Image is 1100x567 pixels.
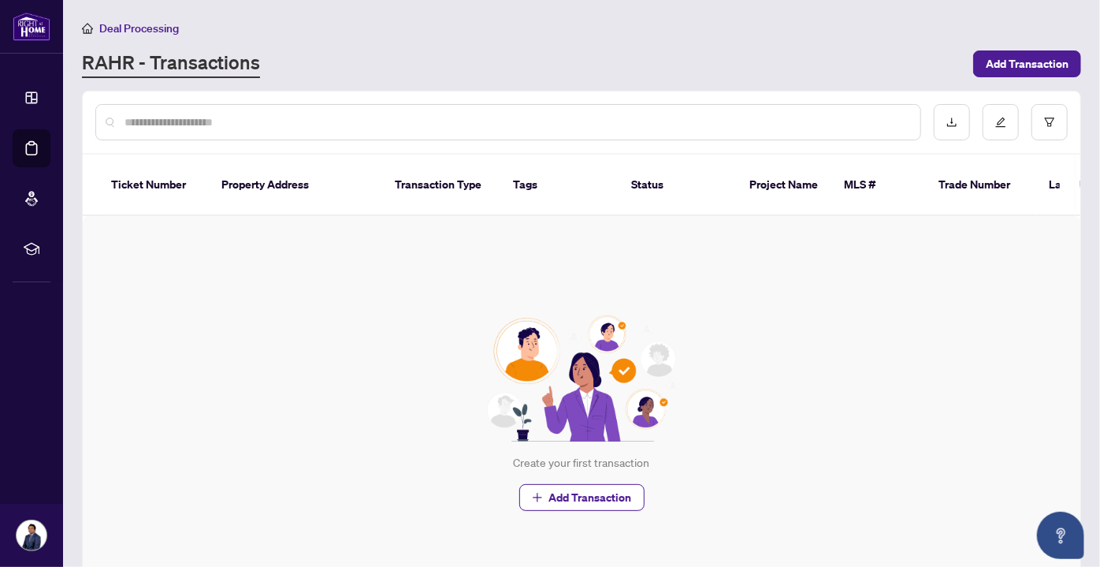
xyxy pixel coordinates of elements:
[549,485,632,510] span: Add Transaction
[382,155,500,216] th: Transaction Type
[532,492,543,503] span: plus
[519,484,645,511] button: Add Transaction
[98,155,209,216] th: Ticket Number
[82,23,93,34] span: home
[1044,117,1055,128] span: filter
[17,520,46,550] img: Profile Icon
[500,155,619,216] th: Tags
[986,51,1068,76] span: Add Transaction
[934,104,970,140] button: download
[480,315,683,442] img: Null State Icon
[1037,512,1084,559] button: Open asap
[13,12,50,41] img: logo
[619,155,737,216] th: Status
[983,104,1019,140] button: edit
[737,155,831,216] th: Project Name
[514,454,650,472] div: Create your first transaction
[995,117,1006,128] span: edit
[946,117,957,128] span: download
[99,21,179,35] span: Deal Processing
[209,155,382,216] th: Property Address
[926,155,1036,216] th: Trade Number
[1031,104,1068,140] button: filter
[831,155,926,216] th: MLS #
[973,50,1081,77] button: Add Transaction
[82,50,260,78] a: RAHR - Transactions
